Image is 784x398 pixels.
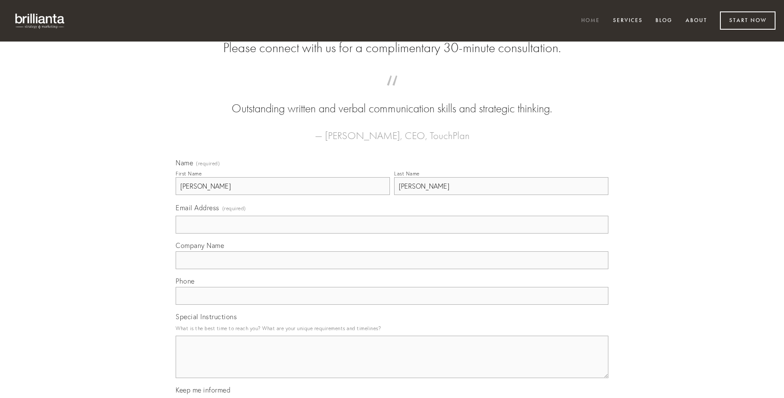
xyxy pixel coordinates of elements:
[8,8,72,33] img: brillianta - research, strategy, marketing
[176,203,219,212] span: Email Address
[608,14,648,28] a: Services
[680,14,713,28] a: About
[394,170,420,177] div: Last Name
[189,84,595,100] span: “
[176,170,202,177] div: First Name
[176,277,195,285] span: Phone
[196,161,220,166] span: (required)
[176,386,230,394] span: Keep me informed
[720,11,776,30] a: Start Now
[189,84,595,117] blockquote: Outstanding written and verbal communication skills and strategic thinking.
[176,323,608,334] p: What is the best time to reach you? What are your unique requirements and timelines?
[176,241,224,250] span: Company Name
[176,312,237,321] span: Special Instructions
[576,14,605,28] a: Home
[222,203,246,214] span: (required)
[176,40,608,56] h2: Please connect with us for a complimentary 30-minute consultation.
[176,159,193,167] span: Name
[189,117,595,144] figcaption: — [PERSON_NAME], CEO, TouchPlan
[650,14,678,28] a: Blog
